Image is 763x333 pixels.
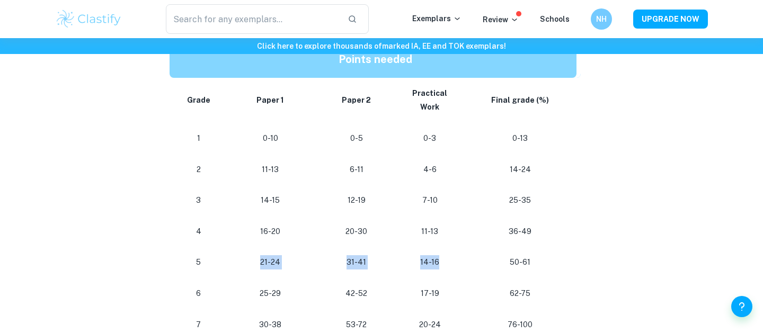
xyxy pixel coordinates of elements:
p: 50-61 [473,255,569,269]
p: 0-10 [232,131,309,146]
p: 53-72 [326,318,387,332]
p: 11-13 [404,224,456,239]
p: 20-24 [404,318,456,332]
p: 7-10 [404,193,456,208]
strong: Practical Work [412,89,447,112]
strong: Final grade (%) [491,96,549,104]
p: 7 [182,318,215,332]
p: Exemplars [412,13,462,24]
strong: Paper 2 [342,96,371,104]
button: Help and Feedback [731,296,752,317]
a: Schools [540,15,570,23]
p: 6 [182,286,215,301]
img: Clastify logo [55,8,122,30]
p: 0-5 [326,131,387,146]
p: 0-3 [404,131,456,146]
p: 76-100 [473,318,569,332]
p: 30-38 [232,318,309,332]
h6: Click here to explore thousands of marked IA, EE and TOK exemplars ! [2,40,761,52]
p: 5 [182,255,215,269]
p: 11-13 [232,163,309,177]
p: 1 [182,131,215,146]
p: 14-24 [473,163,569,177]
p: 42-52 [326,286,387,301]
p: 4-6 [404,163,456,177]
p: 36-49 [473,224,569,239]
p: 3 [182,193,215,208]
p: 14-15 [232,193,309,208]
strong: Paper 1 [256,96,284,104]
p: 25-35 [473,193,569,208]
p: 62-75 [473,286,569,301]
input: Search for any exemplars... [166,4,339,34]
button: UPGRADE NOW [633,10,708,29]
p: 12-19 [326,193,387,208]
p: 31-41 [326,255,387,269]
p: 4 [182,224,215,239]
p: 6-11 [326,163,387,177]
p: 25-29 [232,286,309,301]
p: 16-20 [232,224,309,239]
h6: NH [596,13,608,25]
p: 17-19 [404,286,456,301]
strong: Grade [187,96,210,104]
p: 20-30 [326,224,387,239]
strong: Points needed [339,53,412,66]
button: NH [591,8,612,30]
p: 0-13 [473,131,569,146]
p: 2 [182,163,215,177]
p: 21-24 [232,255,309,269]
p: Review [483,14,519,25]
p: 14-16 [404,255,456,269]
